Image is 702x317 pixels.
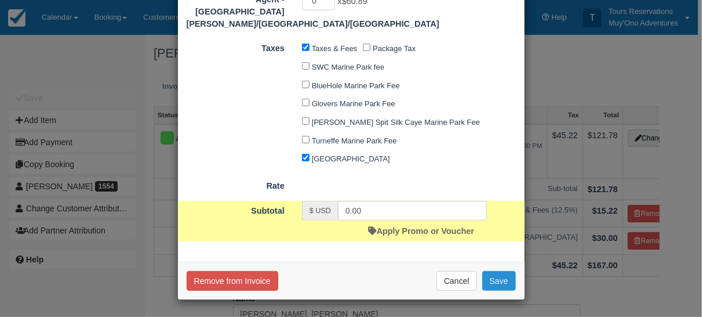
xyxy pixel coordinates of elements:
label: Glovers Marine Park Fee [312,99,395,108]
button: Remove from Invoice [187,271,278,291]
button: Save [482,271,516,291]
label: Subtotal [178,201,293,217]
label: Rate [178,176,293,192]
label: Taxes [178,38,293,55]
small: $ USD [310,207,331,215]
label: Turneffe Marine Park Fee [312,136,397,145]
label: [GEOGRAPHIC_DATA] [312,154,390,163]
label: Taxes & Fees [312,44,357,53]
label: SWC Marine Park fee [312,63,384,71]
label: BlueHole Marine Park Fee [312,81,400,90]
label: Package Tax [373,44,416,53]
a: Apply Promo or Voucher [369,226,474,236]
button: Cancel [437,271,477,291]
label: [PERSON_NAME] Spit Silk Caye Marine Park Fee [312,118,480,127]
